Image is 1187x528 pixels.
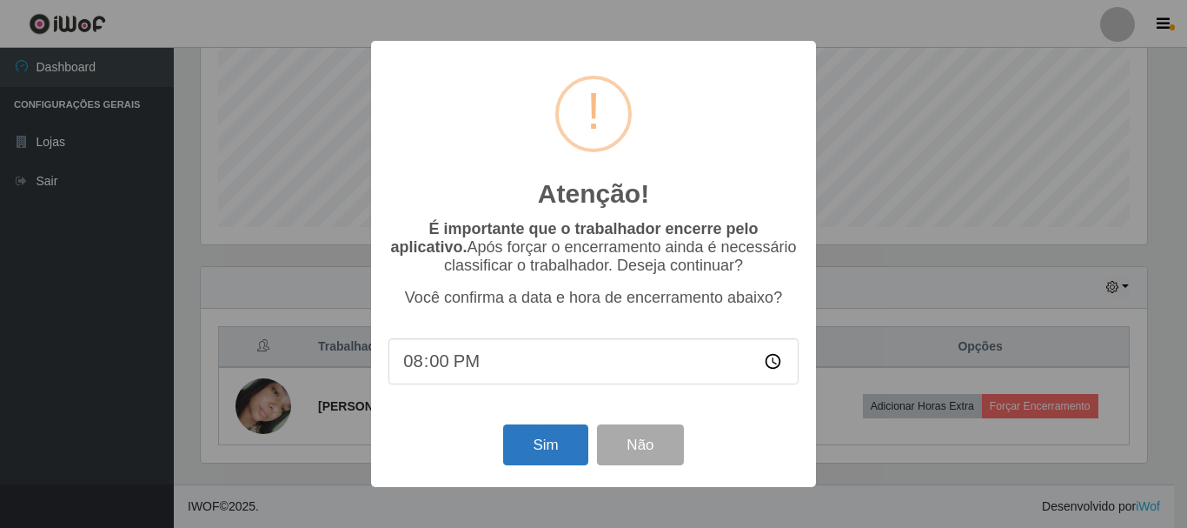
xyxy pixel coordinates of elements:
[503,424,587,465] button: Sim
[388,289,799,307] p: Você confirma a data e hora de encerramento abaixo?
[538,178,649,210] h2: Atenção!
[597,424,683,465] button: Não
[388,220,799,275] p: Após forçar o encerramento ainda é necessário classificar o trabalhador. Deseja continuar?
[390,220,758,256] b: É importante que o trabalhador encerre pelo aplicativo.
